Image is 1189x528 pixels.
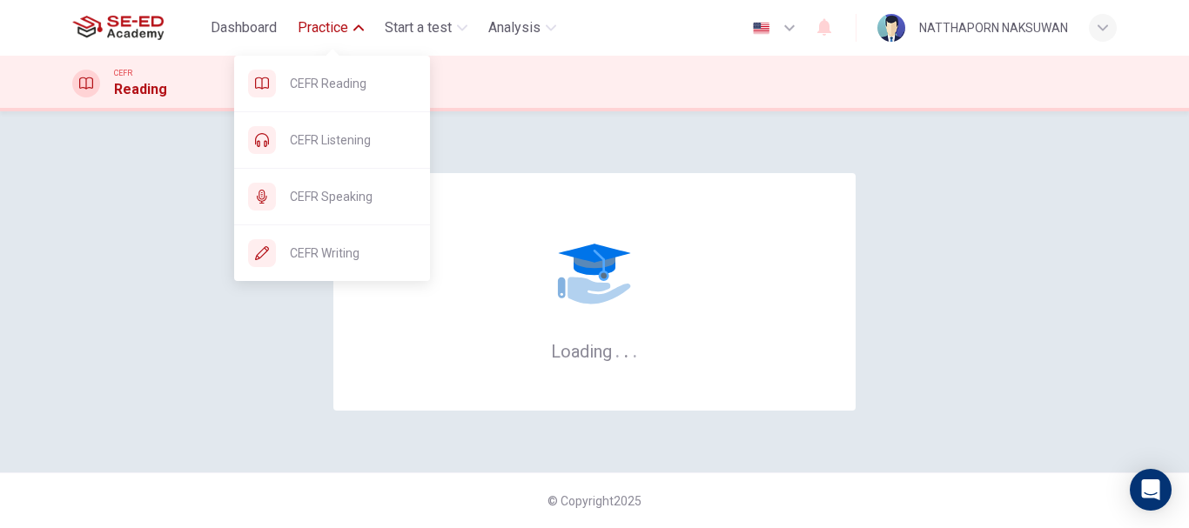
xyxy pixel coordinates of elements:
[234,225,430,281] div: CEFR Writing
[551,339,638,362] h6: Loading
[919,17,1068,38] div: NATTHAPORN NAKSUWAN
[204,12,284,43] button: Dashboard
[114,79,167,100] h1: Reading
[481,12,563,43] button: Analysis
[290,130,416,150] span: CEFR Listening
[234,56,430,111] div: CEFR Reading
[290,73,416,94] span: CEFR Reading
[114,67,132,79] span: CEFR
[615,335,621,364] h6: .
[234,169,430,224] div: CEFR Speaking
[290,243,416,264] span: CEFR Writing
[547,494,642,508] span: © Copyright 2025
[234,112,430,168] div: CEFR Listening
[291,12,371,43] button: Practice
[378,12,474,43] button: Start a test
[750,22,772,35] img: en
[72,10,204,45] a: SE-ED Academy logo
[72,10,164,45] img: SE-ED Academy logo
[298,17,348,38] span: Practice
[488,17,541,38] span: Analysis
[385,17,452,38] span: Start a test
[211,17,277,38] span: Dashboard
[623,335,629,364] h6: .
[877,14,905,42] img: Profile picture
[290,186,416,207] span: CEFR Speaking
[632,335,638,364] h6: .
[1130,469,1172,511] div: Open Intercom Messenger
